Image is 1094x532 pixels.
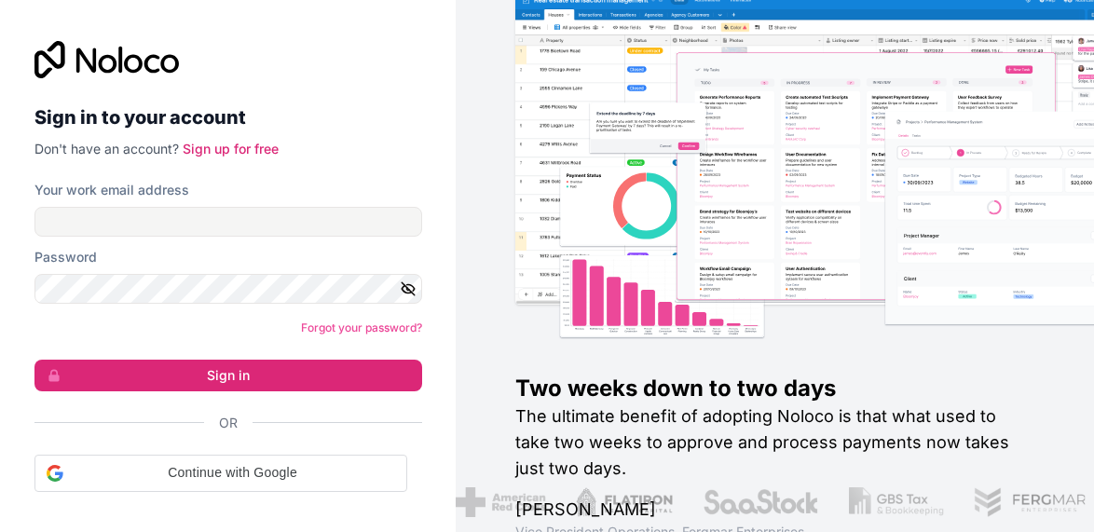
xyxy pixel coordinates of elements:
input: Password [34,274,422,304]
h2: The ultimate benefit of adopting Noloco is that what used to take two weeks to approve and proces... [515,403,1034,482]
span: Continue with Google [71,463,395,483]
h1: [PERSON_NAME] [515,497,1034,523]
img: /assets/american-red-cross-BAupjrZR.png [456,487,546,517]
h2: Sign in to your account [34,101,422,134]
label: Password [34,248,97,266]
h1: Two weeks down to two days [515,374,1034,403]
a: Forgot your password? [301,321,422,334]
span: Or [219,414,238,432]
a: Sign up for free [183,141,279,157]
button: Sign in [34,360,422,391]
input: Email address [34,207,422,237]
label: Your work email address [34,181,189,199]
div: Continue with Google [34,455,407,492]
span: Don't have an account? [34,141,179,157]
